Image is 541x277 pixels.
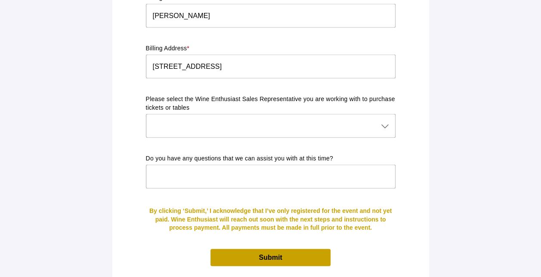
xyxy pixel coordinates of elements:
span: Submit [259,254,282,261]
a: Submit [210,249,330,266]
p: Billing Address [146,44,396,53]
p: Please select the Wine Enthusiast Sales Representative you are working with to purchase tickets o... [146,95,396,112]
p: Do you have any questions that we can assist you with at this time? [146,154,396,163]
span: By clicking ‘Submit,’ I acknowledge that I’ve only registered for the event and not yet paid. Win... [149,207,392,231]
